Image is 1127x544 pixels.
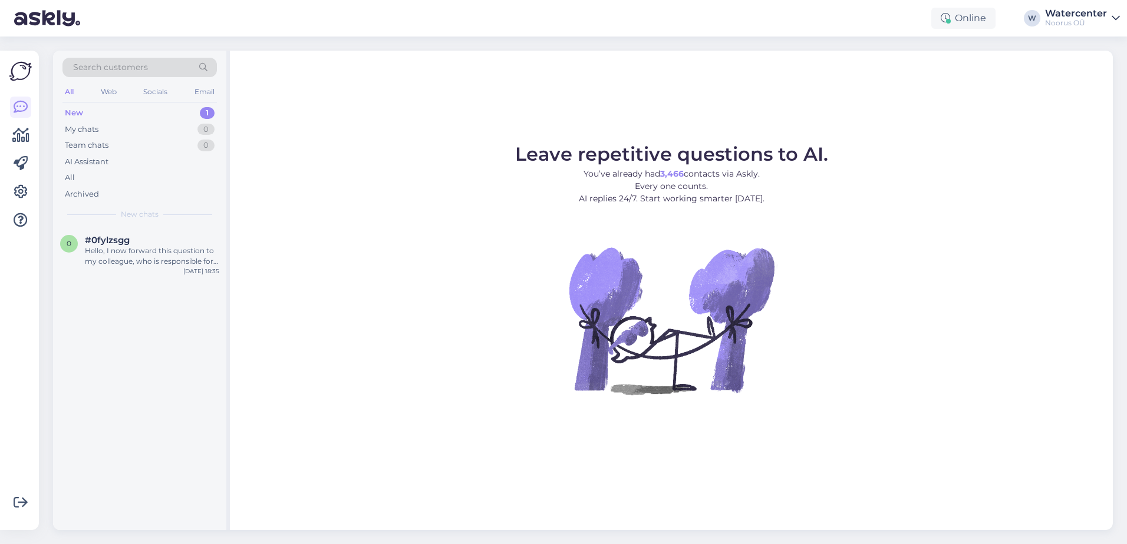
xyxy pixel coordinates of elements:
div: New [65,107,83,119]
div: Socials [141,84,170,99]
span: Search customers [73,61,148,74]
div: Noorus OÜ [1045,18,1107,28]
p: You’ve already had contacts via Askly. Every one counts. AI replies 24/7. Start working smarter [... [515,168,828,205]
div: [DATE] 18:35 [183,267,219,276]
span: New chats [121,209,159,220]
div: All [65,172,75,184]
div: 1 [200,107,215,119]
div: 0 [197,140,215,151]
div: 0 [197,124,215,135]
div: Watercenter [1045,9,1107,18]
span: Leave repetitive questions to AI. [515,142,828,165]
a: WatercenterNoorus OÜ [1045,9,1120,28]
div: Online [931,8,996,29]
div: My chats [65,124,98,135]
span: #0fylzsgg [85,235,130,246]
div: AI Assistant [65,156,108,168]
div: All [62,84,76,99]
img: No Chat active [565,214,777,426]
div: Email [192,84,217,99]
img: Askly Logo [9,60,32,82]
div: Team chats [65,140,108,151]
b: 3,466 [660,168,684,179]
span: 0 [67,239,71,248]
div: Web [98,84,119,99]
div: W [1024,10,1040,26]
div: Archived [65,188,99,200]
div: Hello, I now forward this question to my colleague, who is responsible for this. The reply will b... [85,246,219,267]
